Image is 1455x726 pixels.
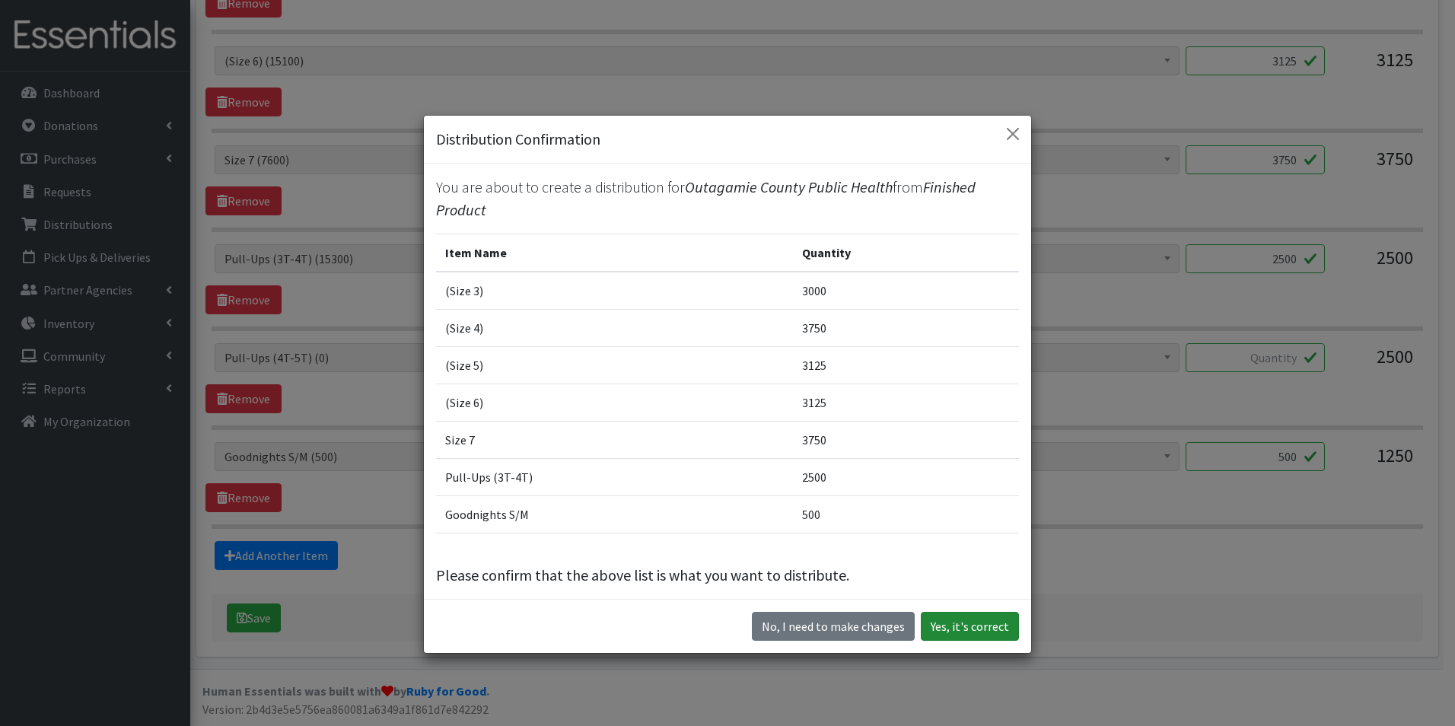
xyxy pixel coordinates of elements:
td: (Size 5) [436,346,793,384]
td: 3000 [793,272,1019,310]
button: Close [1001,122,1025,146]
td: (Size 6) [436,384,793,421]
td: Pull-Ups (3T-4T) [436,458,793,495]
p: You are about to create a distribution for from [436,176,1019,221]
h5: Distribution Confirmation [436,128,600,151]
td: 2500 [793,458,1019,495]
button: Yes, it's correct [921,612,1019,641]
th: Quantity [793,234,1019,272]
span: Outagamie County Public Health [685,177,893,196]
td: 3125 [793,384,1019,421]
p: Please confirm that the above list is what you want to distribute. [436,564,1019,587]
th: Item Name [436,234,793,272]
td: 3750 [793,309,1019,346]
span: Finished Product [436,177,976,219]
td: Goodnights S/M [436,495,793,533]
td: Size 7 [436,421,793,458]
td: (Size 4) [436,309,793,346]
td: 500 [793,495,1019,533]
td: (Size 3) [436,272,793,310]
button: No I need to make changes [752,612,915,641]
td: 3125 [793,346,1019,384]
td: 3750 [793,421,1019,458]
